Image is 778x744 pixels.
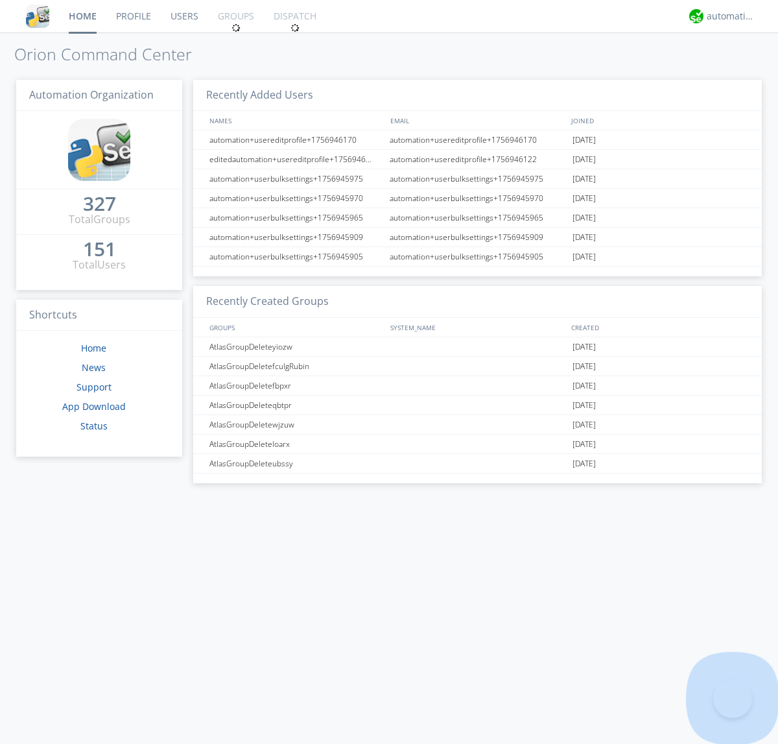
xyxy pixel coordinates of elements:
div: automation+atlas [707,10,755,23]
span: [DATE] [572,454,596,474]
iframe: Toggle Customer Support [713,679,752,718]
div: automation+userbulksettings+1756945975 [386,169,569,188]
span: [DATE] [572,150,596,169]
span: [DATE] [572,337,596,357]
div: EMAIL [387,111,568,130]
div: automation+userbulksettings+1756945970 [206,189,386,208]
div: JOINED [568,111,749,130]
div: automation+userbulksettings+1756945965 [206,208,386,227]
img: spin.svg [290,23,300,32]
a: automation+userbulksettings+1756945975automation+userbulksettings+1756945975[DATE] [193,169,762,189]
a: automation+userbulksettings+1756945905automation+userbulksettings+1756945905[DATE] [193,247,762,267]
h3: Recently Added Users [193,80,762,112]
div: AtlasGroupDeleteqbtpr [206,396,386,414]
div: CREATED [568,318,749,337]
a: automation+usereditprofile+1756946170automation+usereditprofile+1756946170[DATE] [193,130,762,150]
div: automation+userbulksettings+1756945905 [206,247,386,266]
a: automation+userbulksettings+1756945965automation+userbulksettings+1756945965[DATE] [193,208,762,228]
a: AtlasGroupDeleteqbtpr[DATE] [193,396,762,415]
a: Status [80,420,108,432]
span: [DATE] [572,208,596,228]
a: automation+userbulksettings+1756945970automation+userbulksettings+1756945970[DATE] [193,189,762,208]
img: cddb5a64eb264b2086981ab96f4c1ba7 [26,5,49,28]
span: [DATE] [572,376,596,396]
a: AtlasGroupDeleteubssy[DATE] [193,454,762,474]
div: editedautomation+usereditprofile+1756946122 [206,150,386,169]
span: [DATE] [572,396,596,415]
a: Home [81,342,106,354]
span: [DATE] [572,228,596,247]
div: SYSTEM_NAME [387,318,568,337]
div: AtlasGroupDeleteubssy [206,454,386,473]
a: automation+userbulksettings+1756945909automation+userbulksettings+1756945909[DATE] [193,228,762,247]
div: AtlasGroupDeletefculgRubin [206,357,386,376]
a: AtlasGroupDeletefculgRubin[DATE] [193,357,762,376]
a: AtlasGroupDeletefbpxr[DATE] [193,376,762,396]
div: automation+usereditprofile+1756946170 [386,130,569,149]
div: automation+userbulksettings+1756945970 [386,189,569,208]
div: automation+usereditprofile+1756946170 [206,130,386,149]
a: Support [77,381,112,393]
div: automation+userbulksettings+1756945975 [206,169,386,188]
span: [DATE] [572,435,596,454]
div: AtlasGroupDeletewjzuw [206,415,386,434]
a: App Download [62,400,126,413]
h3: Recently Created Groups [193,286,762,318]
span: [DATE] [572,189,596,208]
div: AtlasGroupDeleteloarx [206,435,386,453]
a: AtlasGroupDeleteloarx[DATE] [193,435,762,454]
div: automation+usereditprofile+1756946122 [386,150,569,169]
div: automation+userbulksettings+1756945905 [386,247,569,266]
h3: Shortcuts [16,300,182,331]
span: [DATE] [572,357,596,376]
a: 327 [83,197,116,212]
img: spin.svg [231,23,241,32]
a: 151 [83,243,116,258]
div: automation+userbulksettings+1756945909 [386,228,569,246]
div: 151 [83,243,116,256]
a: AtlasGroupDeleteyiozw[DATE] [193,337,762,357]
div: GROUPS [206,318,384,337]
div: 327 [83,197,116,210]
img: cddb5a64eb264b2086981ab96f4c1ba7 [68,119,130,181]
span: [DATE] [572,247,596,267]
a: editedautomation+usereditprofile+1756946122automation+usereditprofile+1756946122[DATE] [193,150,762,169]
span: Automation Organization [29,88,154,102]
a: AtlasGroupDeletewjzuw[DATE] [193,415,762,435]
img: d2d01cd9b4174d08988066c6d424eccd [689,9,703,23]
div: AtlasGroupDeletefbpxr [206,376,386,395]
div: NAMES [206,111,384,130]
a: News [82,361,106,374]
div: automation+userbulksettings+1756945909 [206,228,386,246]
div: Total Groups [69,212,130,227]
span: [DATE] [572,130,596,150]
span: [DATE] [572,415,596,435]
div: Total Users [73,258,126,272]
div: automation+userbulksettings+1756945965 [386,208,569,227]
div: AtlasGroupDeleteyiozw [206,337,386,356]
span: [DATE] [572,169,596,189]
